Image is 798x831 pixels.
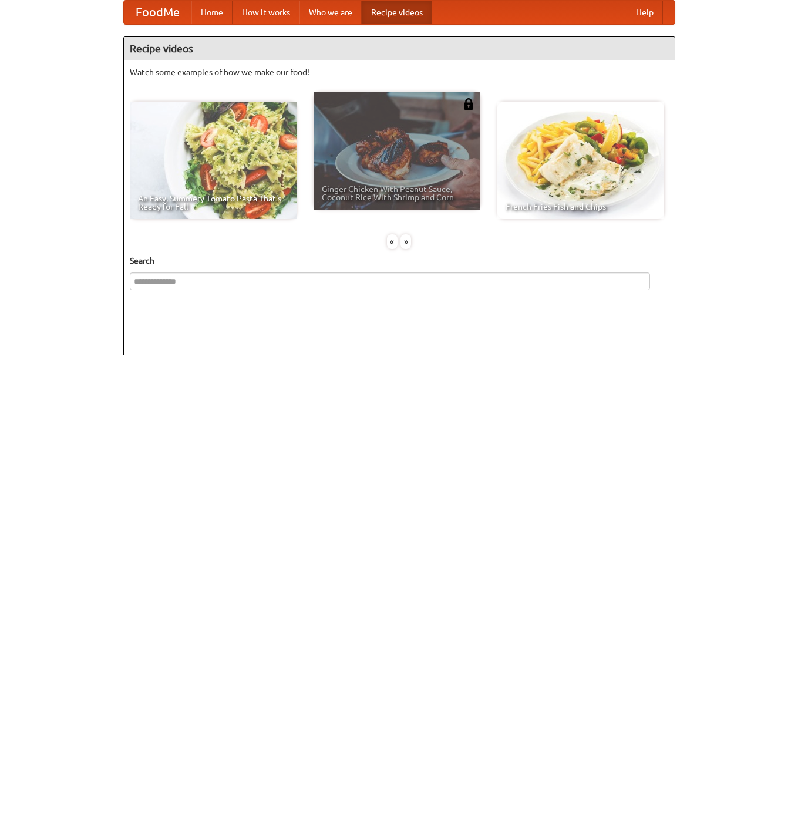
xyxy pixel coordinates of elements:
a: FoodMe [124,1,191,24]
div: « [387,234,398,249]
div: » [400,234,411,249]
a: How it works [233,1,299,24]
a: An Easy, Summery Tomato Pasta That's Ready for Fall [130,102,297,219]
a: Help [627,1,663,24]
a: French Fries Fish and Chips [497,102,664,219]
p: Watch some examples of how we make our food! [130,66,669,78]
img: 483408.png [463,98,474,110]
span: French Fries Fish and Chips [506,203,656,211]
span: An Easy, Summery Tomato Pasta That's Ready for Fall [138,194,288,211]
a: Recipe videos [362,1,432,24]
a: Home [191,1,233,24]
a: Who we are [299,1,362,24]
h4: Recipe videos [124,37,675,60]
h5: Search [130,255,669,267]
